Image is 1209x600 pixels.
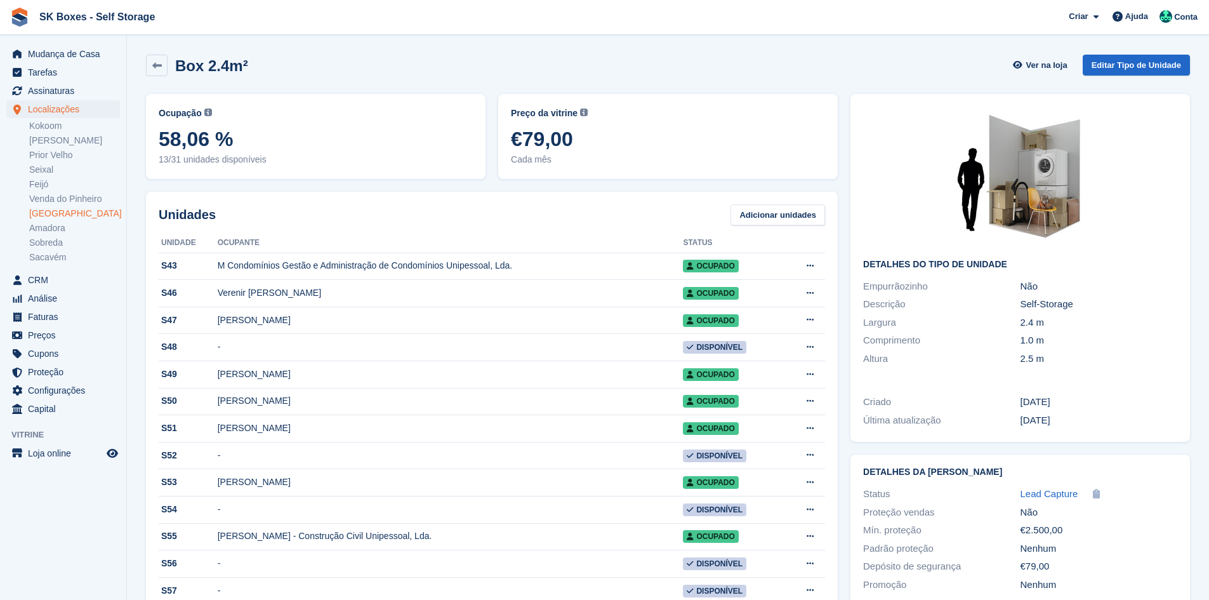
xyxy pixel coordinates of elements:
[29,135,120,147] a: [PERSON_NAME]
[34,6,160,27] a: SK Boxes - Self Storage
[159,233,218,253] th: Unidade
[863,260,1177,270] h2: Detalhes do tipo de unidade
[1021,559,1177,574] div: €79,00
[683,450,746,462] span: Disponível
[1021,352,1177,366] div: 2.5 m
[683,557,746,570] span: Disponível
[6,400,120,418] a: menu
[511,128,825,150] span: €79,00
[683,260,738,272] span: Ocupado
[10,8,29,27] img: stora-icon-8386f47178a22dfd0bd8f6a31ec36ba5ce8667c1dd55bd0f319d3a0aa187defe.svg
[6,82,120,100] a: menu
[159,153,473,166] span: 13/31 unidades disponíveis
[218,286,684,300] div: Verenir [PERSON_NAME]
[159,584,218,597] div: S57
[28,271,104,289] span: CRM
[683,395,738,408] span: Ocupado
[29,164,120,176] a: Seixal
[1021,333,1177,348] div: 1.0 m
[863,333,1020,348] div: Comprimento
[28,100,104,118] span: Localizações
[863,467,1177,477] h2: Detalhes da [PERSON_NAME]
[28,45,104,63] span: Mudança de Casa
[511,107,578,120] span: Preço da vitrine
[863,559,1020,574] div: Depósito de segurança
[1026,59,1067,72] span: Ver na loja
[218,497,684,524] td: -
[11,429,126,441] span: Vitrine
[683,314,738,327] span: Ocupado
[159,394,218,408] div: S50
[29,178,120,190] a: Feijó
[1021,578,1177,592] div: Nenhum
[6,444,120,462] a: menu
[6,308,120,326] a: menu
[159,368,218,381] div: S49
[1021,505,1177,520] div: Não
[159,314,218,327] div: S47
[6,63,120,81] a: menu
[218,530,684,543] div: [PERSON_NAME] - Construção Civil Unipessoal, Lda.
[218,422,684,435] div: [PERSON_NAME]
[863,487,1020,502] div: Status
[1021,523,1177,538] div: €2.500,00
[863,413,1020,428] div: Última atualização
[29,237,120,249] a: Sobreda
[28,290,104,307] span: Análise
[218,394,684,408] div: [PERSON_NAME]
[6,363,120,381] a: menu
[28,308,104,326] span: Faturas
[863,297,1020,312] div: Descrição
[730,204,825,225] a: Adicionar unidades
[1021,316,1177,330] div: 2.4 m
[159,449,218,462] div: S52
[105,446,120,461] a: Loja de pré-visualização
[683,341,746,354] span: Disponível
[175,57,248,74] h2: Box 2.4m²
[683,422,738,435] span: Ocupado
[1021,542,1177,556] div: Nenhum
[159,128,473,150] span: 58,06 %
[683,368,738,381] span: Ocupado
[159,530,218,543] div: S55
[6,45,120,63] a: menu
[159,286,218,300] div: S46
[29,222,120,234] a: Amadora
[1021,487,1078,502] a: Lead Capture
[218,442,684,469] td: -
[863,505,1020,520] div: Proteção vendas
[159,259,218,272] div: S43
[159,476,218,489] div: S53
[218,368,684,381] div: [PERSON_NAME]
[218,476,684,489] div: [PERSON_NAME]
[204,109,212,116] img: icon-info-grey-7440780725fd019a000dd9b08b2336e03edf1995a4989e88bcd33f0948082b44.svg
[28,363,104,381] span: Proteção
[683,530,738,543] span: Ocupado
[863,316,1020,330] div: Largura
[28,400,104,418] span: Capital
[159,340,218,354] div: S48
[1021,297,1177,312] div: Self-Storage
[925,107,1116,250] img: 25-sqft-unit.jpg
[218,233,684,253] th: Ocupante
[28,444,104,462] span: Loja online
[580,109,588,116] img: icon-info-grey-7440780725fd019a000dd9b08b2336e03edf1995a4989e88bcd33f0948082b44.svg
[29,193,120,205] a: Venda do Pinheiro
[1021,395,1177,410] div: [DATE]
[1083,55,1190,76] a: Editar Tipo de Unidade
[29,120,120,132] a: Kokoom
[683,585,746,597] span: Disponível
[28,382,104,399] span: Configurações
[1021,413,1177,428] div: [DATE]
[159,107,202,120] span: Ocupação
[29,208,120,220] a: [GEOGRAPHIC_DATA]
[218,314,684,327] div: [PERSON_NAME]
[218,259,684,272] div: M Condomínios Gestão e Administração de Condomínios Unipessoal, Lda.
[863,578,1020,592] div: Promoção
[28,345,104,363] span: Cupons
[6,326,120,344] a: menu
[863,352,1020,366] div: Altura
[511,153,825,166] span: Cada mês
[218,334,684,361] td: -
[6,100,120,118] a: menu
